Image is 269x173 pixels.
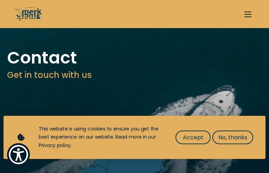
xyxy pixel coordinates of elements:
div: This website is using cookies to ensure you get the best experience on our website. Read more in ... [39,125,161,150]
span: Accept [183,133,204,142]
button: Show Accessibility Preferences [7,143,30,166]
h1: Contact [7,49,262,67]
h3: Get in touch with us [7,69,262,81]
button: No, thanks [212,131,253,144]
span: No, thanks [218,133,247,142]
button: Accept [175,131,211,144]
a: Privacy policy [39,142,71,149]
